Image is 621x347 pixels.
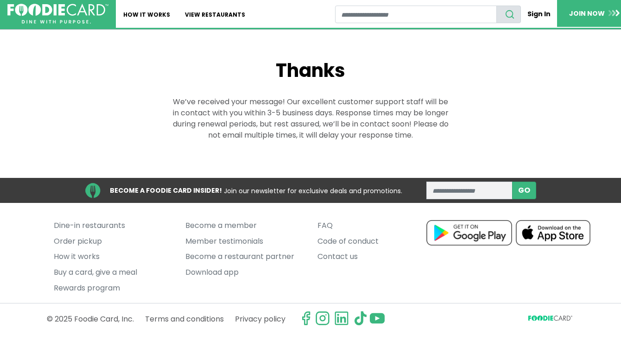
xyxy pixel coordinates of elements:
svg: check us out on facebook [298,311,313,326]
a: Rewards program [54,280,172,296]
input: restaurant search [335,6,497,23]
strong: BECOME A FOODIE CARD INSIDER! [110,186,222,195]
a: Dine-in restaurants [54,218,172,233]
a: Code of conduct [317,233,436,249]
a: FAQ [317,218,436,233]
a: Become a member [185,218,304,233]
img: youtube.svg [370,311,385,326]
button: search [496,6,521,23]
img: tiktok.svg [353,311,368,326]
a: Download app [185,265,304,280]
a: How it works [54,249,172,265]
a: Member testimonials [185,233,304,249]
button: subscribe [512,182,536,199]
span: Join our newsletter for exclusive deals and promotions. [224,186,402,195]
a: Contact us [317,249,436,265]
input: enter email address [426,182,513,199]
p: © 2025 Foodie Card, Inc. [47,311,134,327]
a: Become a restaurant partner [185,249,304,265]
a: Sign In [521,6,557,23]
a: Terms and conditions [145,311,224,327]
a: Privacy policy [235,311,285,327]
svg: FoodieCard [528,315,575,324]
a: Order pickup [54,233,172,249]
img: FoodieCard; Eat, Drink, Save, Donate [7,4,108,24]
p: We’ve received your message! Our excellent customer support staff will be in contact with you wit... [171,96,450,141]
img: linkedin.svg [334,311,349,326]
h1: Thanks [171,59,450,82]
a: Buy a card, give a meal [54,265,172,280]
